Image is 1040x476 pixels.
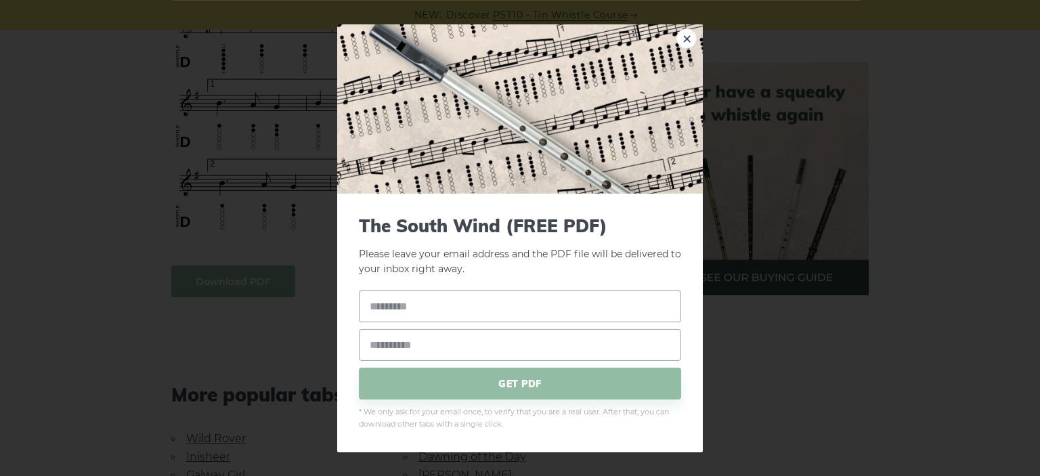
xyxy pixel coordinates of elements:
[337,24,703,193] img: Tin Whistle Tab Preview
[359,368,681,399] span: GET PDF
[359,215,681,277] p: Please leave your email address and the PDF file will be delivered to your inbox right away.
[359,406,681,431] span: * We only ask for your email once, to verify that you are a real user. After that, you can downlo...
[359,215,681,236] span: The South Wind (FREE PDF)
[676,28,697,48] a: ×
